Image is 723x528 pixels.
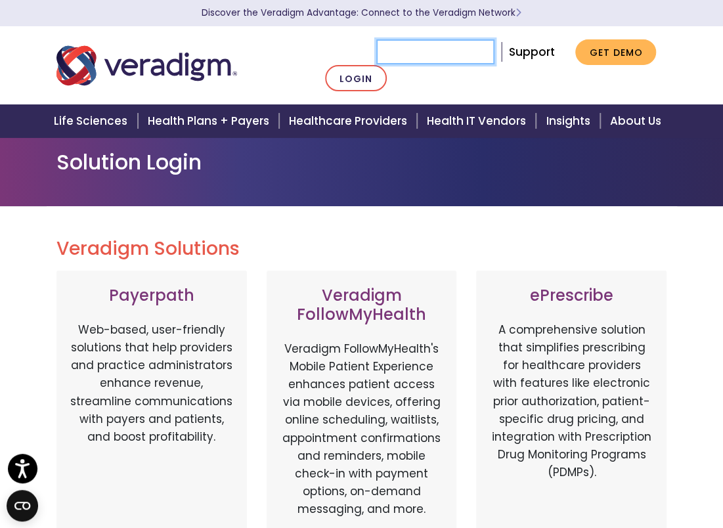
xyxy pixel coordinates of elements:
[46,104,139,138] a: Life Sciences
[538,104,602,138] a: Insights
[462,462,707,512] iframe: Drift Chat Widget
[325,65,387,92] a: Login
[575,39,656,65] a: Get Demo
[602,104,677,138] a: About Us
[202,7,521,19] a: Discover the Veradigm Advantage: Connect to the Veradigm NetworkLearn More
[419,104,538,138] a: Health IT Vendors
[280,340,444,519] p: Veradigm FollowMyHealth's Mobile Patient Experience enhances patient access via mobile devices, o...
[281,104,419,138] a: Healthcare Providers
[56,238,667,260] h2: Veradigm Solutions
[56,44,237,87] img: Veradigm logo
[515,7,521,19] span: Learn More
[489,286,653,305] h3: ePrescribe
[7,490,38,521] button: Open CMP widget
[376,39,494,64] input: Search
[70,286,234,305] h3: Payerpath
[280,286,444,324] h3: Veradigm FollowMyHealth
[508,44,554,60] a: Support
[56,150,667,175] h1: Solution Login
[140,104,281,138] a: Health Plans + Payers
